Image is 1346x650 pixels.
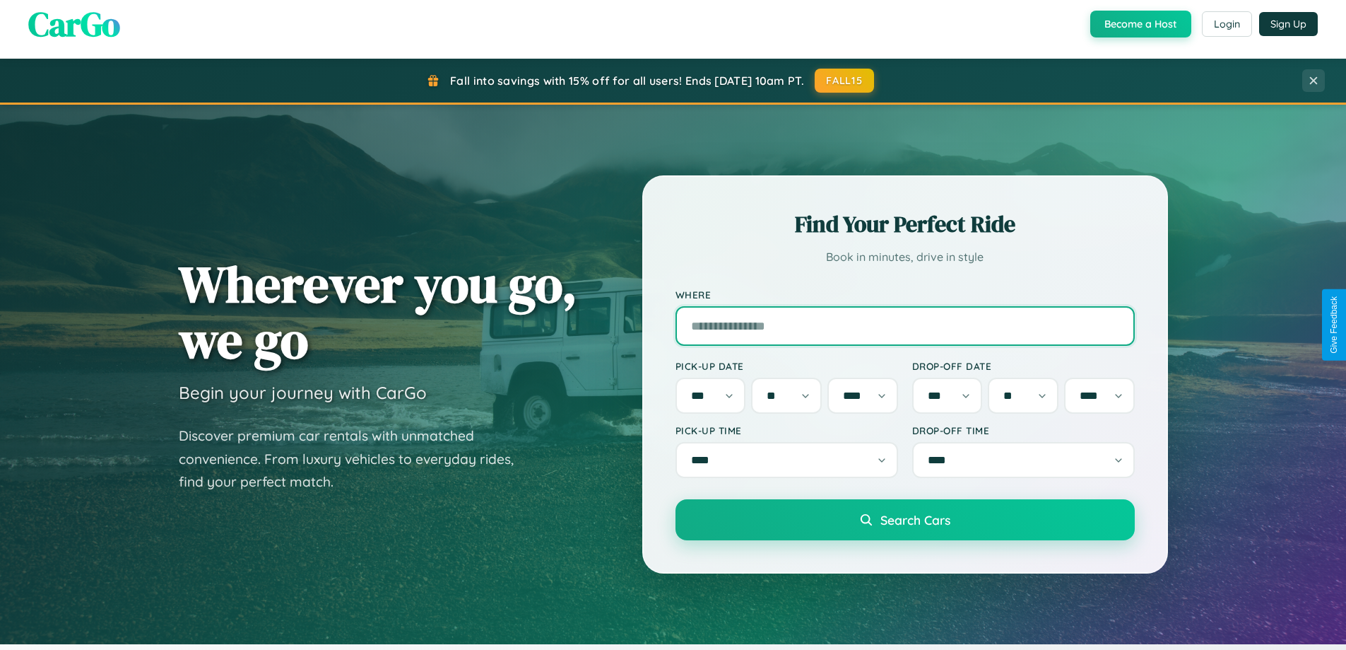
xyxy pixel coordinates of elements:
p: Discover premium car rentals with unmatched convenience. From luxury vehicles to everyday rides, ... [179,424,532,494]
h3: Begin your journey with CarGo [179,382,427,403]
span: Search Cars [880,512,950,528]
label: Where [675,289,1135,301]
span: Fall into savings with 15% off for all users! Ends [DATE] 10am PT. [450,74,804,88]
span: CarGo [28,1,120,47]
button: Sign Up [1259,12,1318,36]
button: Login [1202,11,1252,37]
h2: Find Your Perfect Ride [675,209,1135,240]
p: Book in minutes, drive in style [675,247,1135,267]
button: Search Cars [675,499,1135,540]
button: Become a Host [1090,11,1191,37]
label: Drop-off Time [912,424,1135,436]
div: Give Feedback [1329,296,1339,354]
label: Pick-up Date [675,360,898,372]
label: Drop-off Date [912,360,1135,372]
h1: Wherever you go, we go [179,256,577,368]
button: FALL15 [815,69,874,93]
iframe: Intercom live chat [14,602,48,636]
label: Pick-up Time [675,424,898,436]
